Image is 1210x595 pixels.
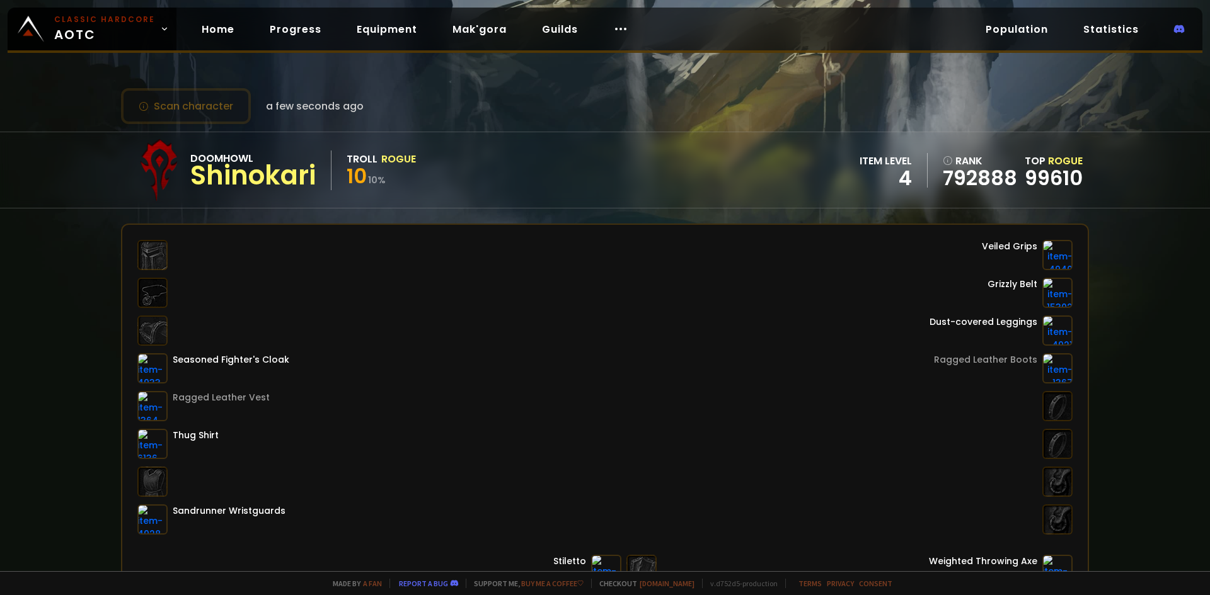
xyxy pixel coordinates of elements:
img: item-3131 [1042,555,1073,585]
div: Sandrunner Wristguards [173,504,285,518]
div: rank [943,153,1017,169]
a: Classic HardcoreAOTC [8,8,176,50]
a: Report a bug [399,579,448,588]
a: Consent [859,579,892,588]
div: Stiletto [553,555,586,568]
div: Dust-covered Leggings [930,315,1037,329]
div: Shinokari [190,166,316,185]
small: 10 % [368,174,386,186]
img: item-4933 [137,353,168,383]
img: item-4921 [1042,315,1073,346]
span: a few seconds ago [266,98,364,114]
span: Checkout [591,579,694,588]
a: Statistics [1073,16,1149,42]
img: item-4940 [1042,240,1073,270]
div: Seasoned Fighter's Cloak [173,353,289,366]
div: 4 [860,169,912,188]
img: item-6136 [137,429,168,459]
div: Weighted Throwing Axe [929,555,1037,568]
img: item-1364 [137,391,168,421]
div: Top [1025,153,1083,169]
span: v. d752d5 - production [702,579,778,588]
a: Equipment [347,16,427,42]
img: item-2494 [591,555,621,585]
div: Ragged Leather Boots [934,353,1037,366]
div: item level [860,153,912,169]
div: Doomhowl [190,150,316,166]
img: item-4928 [137,504,168,535]
a: Home [192,16,245,42]
a: Population [976,16,1058,42]
span: 10 [347,162,367,190]
div: Ragged Leather Vest [173,391,270,404]
div: Veiled Grips [982,240,1037,253]
a: Buy me a coffee [521,579,584,588]
span: Support me, [466,579,584,588]
a: [DOMAIN_NAME] [640,579,694,588]
img: item-1367 [1042,353,1073,383]
span: Made by [325,579,382,588]
span: AOTC [54,14,155,44]
a: Terms [798,579,822,588]
div: Grizzly Belt [988,278,1037,291]
a: Privacy [827,579,854,588]
a: a fan [363,579,382,588]
a: Progress [260,16,331,42]
div: Thug Shirt [173,429,219,442]
small: Classic Hardcore [54,14,155,25]
div: Rogue [381,151,416,167]
a: Mak'gora [442,16,517,42]
a: 99610 [1025,164,1083,192]
a: 792888 [943,169,1017,188]
div: Troll [347,151,377,167]
a: Guilds [532,16,588,42]
span: Rogue [1048,154,1083,168]
button: Scan character [121,88,251,124]
img: item-15302 [1042,278,1073,308]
